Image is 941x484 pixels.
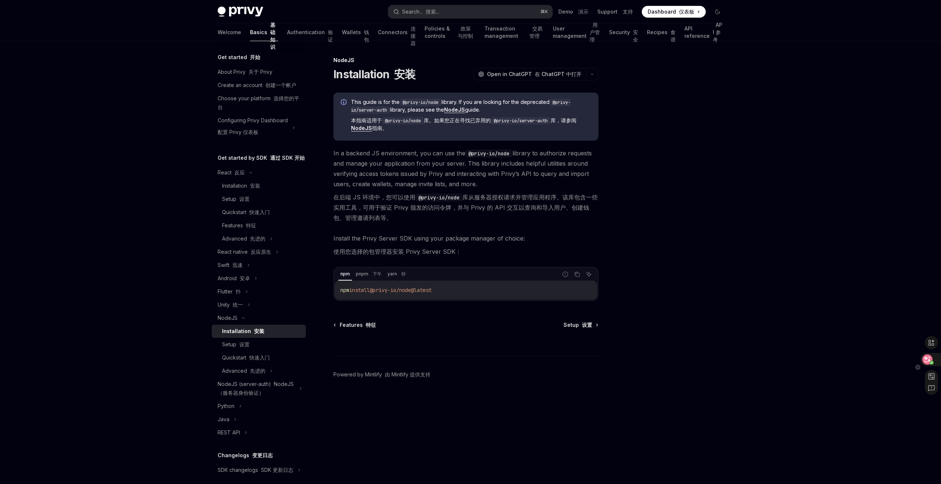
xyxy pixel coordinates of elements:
a: Choose your platform 选择您的平台 [212,92,306,114]
code: @privy-io/node [415,194,462,202]
a: Recipes 食谱 [647,24,676,41]
div: Search... [402,7,439,16]
font: 设置 [239,341,250,347]
a: Support 支持 [597,8,633,15]
span: Features [340,321,376,329]
span: This guide is for the library. If you are looking for the deprecated library, please see the guide. [351,98,591,135]
h5: Get started [218,53,260,62]
div: Installation [222,327,264,336]
a: API reference API 参考 [684,24,723,41]
code: @privy-io/node [400,99,441,106]
font: 扑 [236,288,241,295]
div: NodeJS [218,314,237,322]
font: 由 Mintlify 提供支持 [385,371,430,378]
a: Quickstart 快速入门 [212,206,306,219]
font: 支持 [623,8,633,15]
div: Quickstart [222,353,270,362]
font: 先进的 [250,368,265,374]
div: pnpm [354,270,384,278]
a: Features 特征 [334,321,376,329]
font: 设置 [239,196,250,202]
div: React native [218,248,271,256]
div: Quickstart [222,208,270,217]
button: Search... 搜索...⌘K [388,5,553,18]
a: Connectors 连接器 [378,24,416,41]
font: 下午 [373,271,382,277]
a: Basics 基础知识 [250,24,278,41]
font: 搜索... [426,8,439,15]
a: NodeJS [444,106,465,113]
span: ⌘ K [540,9,548,15]
font: 反应原生 [251,249,271,255]
a: Transaction management 交易管理 [484,24,544,41]
div: Flutter [218,287,241,296]
font: 用户管理 [590,22,600,43]
span: Install the Privy Server SDK using your package manager of choice: [333,233,598,260]
a: Installation 安装 [212,325,306,338]
font: 先进的 [250,235,265,242]
span: install [349,287,370,293]
a: Welcome [218,24,241,41]
button: Report incorrect code [561,270,570,279]
a: NodeJS [351,125,372,131]
span: @privy-io/node@latest [370,287,432,293]
font: 交易管理 [529,25,543,39]
font: 快速入门 [249,209,270,215]
font: 关于 Privy [248,69,272,75]
font: 统一 [233,301,243,308]
font: 安装 [394,68,416,81]
h5: Changelogs [218,451,273,460]
a: User management 用户管理 [553,24,600,41]
font: 使用您选择的包管理器安装 Privy Server SDK： [333,248,461,255]
a: Features 特征 [212,219,306,232]
h1: Installation [333,68,415,81]
font: 在 ChatGPT 中打开 [535,71,582,77]
div: About Privy [218,68,272,76]
font: 本指南适用于 库。如果您正在寻找已弃用的 库，请参阅 指南。 [351,117,576,131]
a: Setup 设置 [212,338,306,351]
div: React [218,168,245,177]
div: Installation [222,181,260,190]
font: 快速入门 [249,354,270,361]
font: SDK 更新日志 [261,467,293,473]
font: 创建一个帐户 [265,82,296,88]
div: Android [218,274,250,283]
font: 安装 [250,183,260,189]
a: Installation 安装 [212,179,306,192]
a: Demo 演示 [558,8,588,15]
font: 安卓 [240,275,250,281]
div: NodeJS [333,57,598,64]
a: Wallets 钱包 [342,24,369,41]
font: 安装 [254,328,264,334]
div: Python [218,402,235,411]
div: Swift [218,261,243,270]
div: REST API [218,428,240,437]
button: Copy the contents from the code block [572,270,582,279]
div: Features [222,221,256,230]
font: 钱包 [364,29,369,43]
svg: Info [341,99,348,106]
font: 安全 [633,29,638,43]
div: Advanced [222,234,265,243]
div: yarn [385,270,408,278]
font: 变更日志 [252,452,273,458]
code: @privy-io/server-auth [491,117,551,124]
font: 政策与控制 [458,25,473,39]
font: 食谱 [670,29,676,43]
font: 在后端 JS 环境中，您可以使用 库从服务器授权请求并管理应用程序。该库包含一些实用工具，可用于验证 Privy 颁发的访问令牌，并与 Privy 的 API 交互以查询和导入用户、创建钱包、管... [333,194,598,221]
font: 通过 SDK 开始 [270,155,305,161]
a: Security 安全 [609,24,638,41]
font: 演示 [578,8,588,15]
span: npm [340,287,349,293]
span: Setup [563,321,592,329]
font: 迅速 [232,262,243,268]
div: Choose your platform [218,94,301,112]
font: 基础知识 [270,22,275,50]
code: @privy-io/server-auth [351,99,570,114]
code: @privy-io/node [465,149,512,158]
a: Powered by Mintlify 由 Mintlify 提供支持 [333,371,430,378]
code: @privy-io/node [382,117,424,124]
a: Policies & controls 政策与控制 [425,24,476,41]
a: Dashboard 仪表板 [642,6,706,18]
img: dark logo [218,7,263,17]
